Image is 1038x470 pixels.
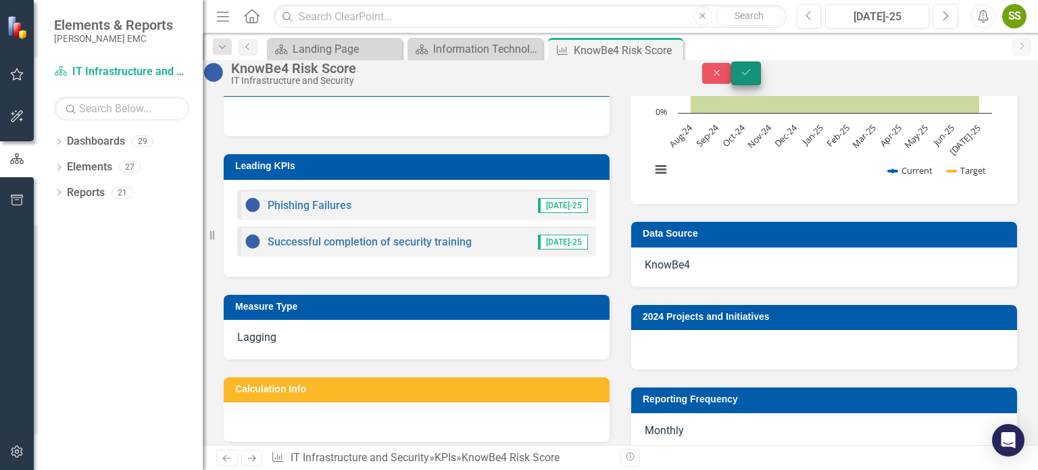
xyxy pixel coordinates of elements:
button: Show Current [889,164,933,177]
div: 27 [119,162,141,173]
h3: Data Source [643,229,1010,239]
p: KnowBe4 [645,258,1004,273]
input: Search Below... [54,97,189,120]
text: May-25 [901,122,931,151]
img: ClearPoint Strategy [7,16,30,39]
a: Dashboards [67,134,125,149]
button: Show Target [947,164,986,177]
text: Oct-24 [720,122,747,149]
text: Nov-24 [745,122,774,151]
div: IT Infrastructure and Security [231,76,675,86]
h3: 2024 Projects and Initiatives [643,312,1010,322]
h3: Measure Type [235,302,603,312]
text: 0% [656,105,668,118]
div: 29 [132,136,153,147]
img: No Information [203,62,224,83]
button: Search [716,7,783,26]
div: » » [271,450,610,466]
img: No Information [245,197,261,213]
text: Feb-25 [824,122,852,149]
input: Search ClearPoint... [274,5,786,28]
div: KnowBe4 Risk Score [574,42,680,59]
a: IT Infrastructure and Security [291,451,429,464]
a: Reports [67,185,105,201]
a: Phishing Failures [268,199,351,212]
div: [DATE]-25 [830,9,924,25]
span: Elements & Reports [54,17,173,33]
a: Information Technology [411,41,539,57]
a: Successful completion of security training [268,235,472,248]
a: Landing Page [270,41,399,57]
text: Sep-24 [693,122,722,150]
text: Jan-25 [799,122,826,149]
img: No Information [245,233,261,250]
a: Elements [67,160,112,175]
div: Information Technology [433,41,539,57]
span: Lagging [237,331,276,344]
small: [PERSON_NAME] EMC [54,33,173,44]
text: Apr-25 [877,122,904,149]
a: IT Infrastructure and Security [54,64,189,80]
div: Landing Page [293,41,399,57]
div: KnowBe4 Risk Score [231,61,675,76]
h3: Reporting Frequency [643,394,1010,404]
text: Aug-24 [666,122,695,150]
h3: Calculation Info [235,384,603,394]
a: KPIs [435,451,456,464]
div: 21 [112,187,133,198]
text: Mar-25 [849,122,878,150]
span: Search [735,10,764,21]
div: KnowBe4 Risk Score [462,451,560,464]
button: [DATE]-25 [825,4,929,28]
text: Dec-24 [772,122,800,150]
span: [DATE]-25 [538,198,588,213]
h3: Leading KPIs [235,161,603,171]
span: [DATE]-25 [538,235,588,250]
div: Open Intercom Messenger [992,424,1024,456]
button: SS [1002,4,1027,28]
div: Monthly [631,413,1017,452]
text: Jun-25 [929,122,956,149]
text: [DATE]-25 [947,122,983,158]
button: View chart menu, Chart [651,160,670,179]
